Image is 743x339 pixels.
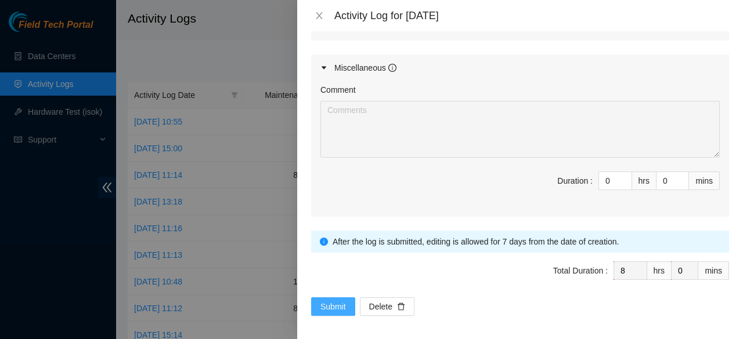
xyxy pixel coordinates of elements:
[311,54,729,81] div: Miscellaneous info-circle
[388,64,396,72] span: info-circle
[311,10,327,21] button: Close
[320,64,327,71] span: caret-right
[557,174,593,187] div: Duration :
[632,172,657,190] div: hrs
[320,300,346,313] span: Submit
[360,297,414,316] button: Deletedelete
[689,172,720,190] div: mins
[369,300,392,313] span: Delete
[698,261,729,280] div: mins
[334,9,729,22] div: Activity Log for [DATE]
[320,83,356,96] label: Comment
[333,235,720,248] div: After the log is submitted, editing is allowed for 7 days from the date of creation.
[320,238,328,246] span: info-circle
[647,261,672,280] div: hrs
[397,302,405,312] span: delete
[311,297,355,316] button: Submit
[334,61,396,74] div: Miscellaneous
[315,11,324,20] span: close
[553,264,608,277] div: Total Duration :
[320,101,720,158] textarea: Comment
